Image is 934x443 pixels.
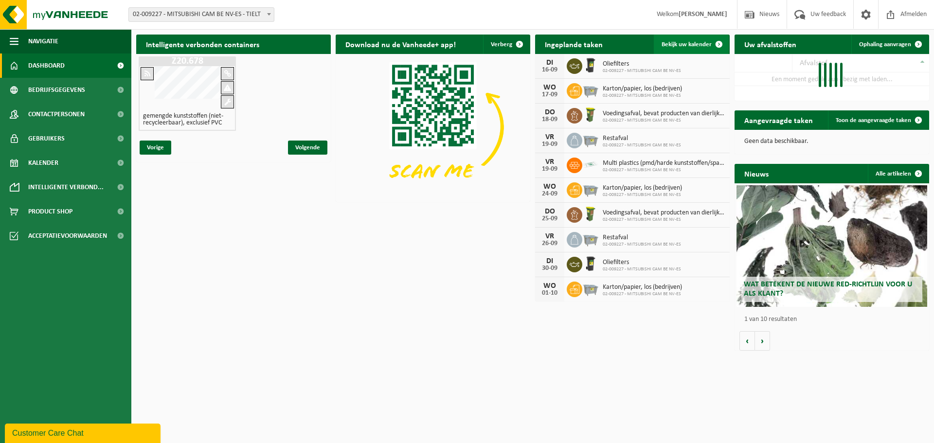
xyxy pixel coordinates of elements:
a: Alle artikelen [868,164,928,183]
span: Karton/papier, los (bedrijven) [603,284,682,291]
a: Bekijk uw kalender [654,35,729,54]
div: DI [540,257,559,265]
button: Volgende [755,331,770,351]
div: WO [540,282,559,290]
a: Toon de aangevraagde taken [828,110,928,130]
span: Voedingsafval, bevat producten van dierlijke oorsprong, onverpakt, categorie 3 [603,110,725,118]
div: WO [540,84,559,91]
span: Verberg [491,41,512,48]
span: Toon de aangevraagde taken [836,117,911,124]
button: Vorige [739,331,755,351]
div: VR [540,133,559,141]
div: 26-09 [540,240,559,247]
div: DI [540,59,559,67]
span: Voedingsafval, bevat producten van dierlijke oorsprong, onverpakt, categorie 3 [603,209,725,217]
p: Geen data beschikbaar. [744,138,919,145]
span: 02-009227 - MITSUBISHI CAM BE NV-ES [603,242,681,248]
div: 16-09 [540,67,559,73]
div: VR [540,158,559,166]
div: 25-09 [540,215,559,222]
h2: Download nu de Vanheede+ app! [336,35,466,53]
img: WB-2500-GAL-GY-01 [582,131,599,148]
div: DO [540,208,559,215]
img: WB-0240-HPE-BK-01 [582,255,599,272]
img: WB-2500-GAL-GY-01 [582,280,599,297]
h2: Ingeplande taken [535,35,612,53]
img: Download de VHEPlus App [336,54,530,200]
span: Bedrijfsgegevens [28,78,85,102]
h4: gemengde kunststoffen (niet-recycleerbaar), exclusief PVC [143,113,232,126]
span: Navigatie [28,29,58,53]
div: 18-09 [540,116,559,123]
span: Karton/papier, los (bedrijven) [603,184,682,192]
h2: Nieuws [735,164,778,183]
p: 1 van 10 resultaten [744,316,924,323]
img: WB-0240-HPE-BK-01 [582,57,599,73]
iframe: chat widget [5,422,162,443]
span: 02-009227 - MITSUBISHI CAM BE NV-ES [603,167,725,173]
span: Ophaling aanvragen [859,41,911,48]
span: Volgende [288,141,327,155]
span: Karton/papier, los (bedrijven) [603,85,682,93]
span: Acceptatievoorwaarden [28,224,107,248]
span: 02-009227 - MITSUBISHI CAM BE NV-ES [603,192,682,198]
span: Contactpersonen [28,102,85,126]
img: LP-SK-00500-LPE-16 [582,156,599,173]
span: 02-009227 - MITSUBISHI CAM BE NV-ES [603,118,725,124]
strong: [PERSON_NAME] [679,11,727,18]
img: WB-0060-HPE-GN-50 [582,106,599,123]
img: WB-2500-GAL-GY-01 [582,230,599,247]
a: Wat betekent de nieuwe RED-richtlijn voor u als klant? [736,185,927,307]
span: Product Shop [28,199,72,224]
a: Ophaling aanvragen [851,35,928,54]
img: WB-2500-GAL-GY-01 [582,181,599,197]
div: 30-09 [540,265,559,272]
button: Verberg [483,35,529,54]
span: 02-009227 - MITSUBISHI CAM BE NV-ES - TIELT [129,8,274,21]
div: 24-09 [540,191,559,197]
span: Multi plastics (pmd/harde kunststoffen/spanbanden/eps/folie naturel/folie gemeng... [603,159,725,167]
span: 02-009227 - MITSUBISHI CAM BE NV-ES [603,266,681,272]
span: Restafval [603,135,681,142]
span: Kalender [28,151,58,175]
h2: Aangevraagde taken [735,110,823,129]
h1: Z20.678 [141,56,233,66]
span: Gebruikers [28,126,65,151]
span: Oliefilters [603,259,681,266]
div: VR [540,232,559,240]
span: Dashboard [28,53,65,78]
span: Vorige [140,141,171,155]
span: Bekijk uw kalender [662,41,712,48]
span: Restafval [603,234,681,242]
div: WO [540,183,559,191]
h2: Intelligente verbonden containers [136,35,331,53]
span: Wat betekent de nieuwe RED-richtlijn voor u als klant? [744,281,912,298]
span: Intelligente verbond... [28,175,104,199]
span: 02-009227 - MITSUBISHI CAM BE NV-ES [603,217,725,223]
img: WB-2500-GAL-GY-01 [582,82,599,98]
span: 02-009227 - MITSUBISHI CAM BE NV-ES [603,142,681,148]
span: 02-009227 - MITSUBISHI CAM BE NV-ES [603,68,681,74]
h2: Uw afvalstoffen [735,35,806,53]
div: DO [540,108,559,116]
div: 17-09 [540,91,559,98]
span: 02-009227 - MITSUBISHI CAM BE NV-ES [603,291,682,297]
span: Oliefilters [603,60,681,68]
div: 19-09 [540,166,559,173]
img: WB-0060-HPE-GN-50 [582,206,599,222]
span: 02-009227 - MITSUBISHI CAM BE NV-ES - TIELT [128,7,274,22]
span: 02-009227 - MITSUBISHI CAM BE NV-ES [603,93,682,99]
div: 19-09 [540,141,559,148]
div: 01-10 [540,290,559,297]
